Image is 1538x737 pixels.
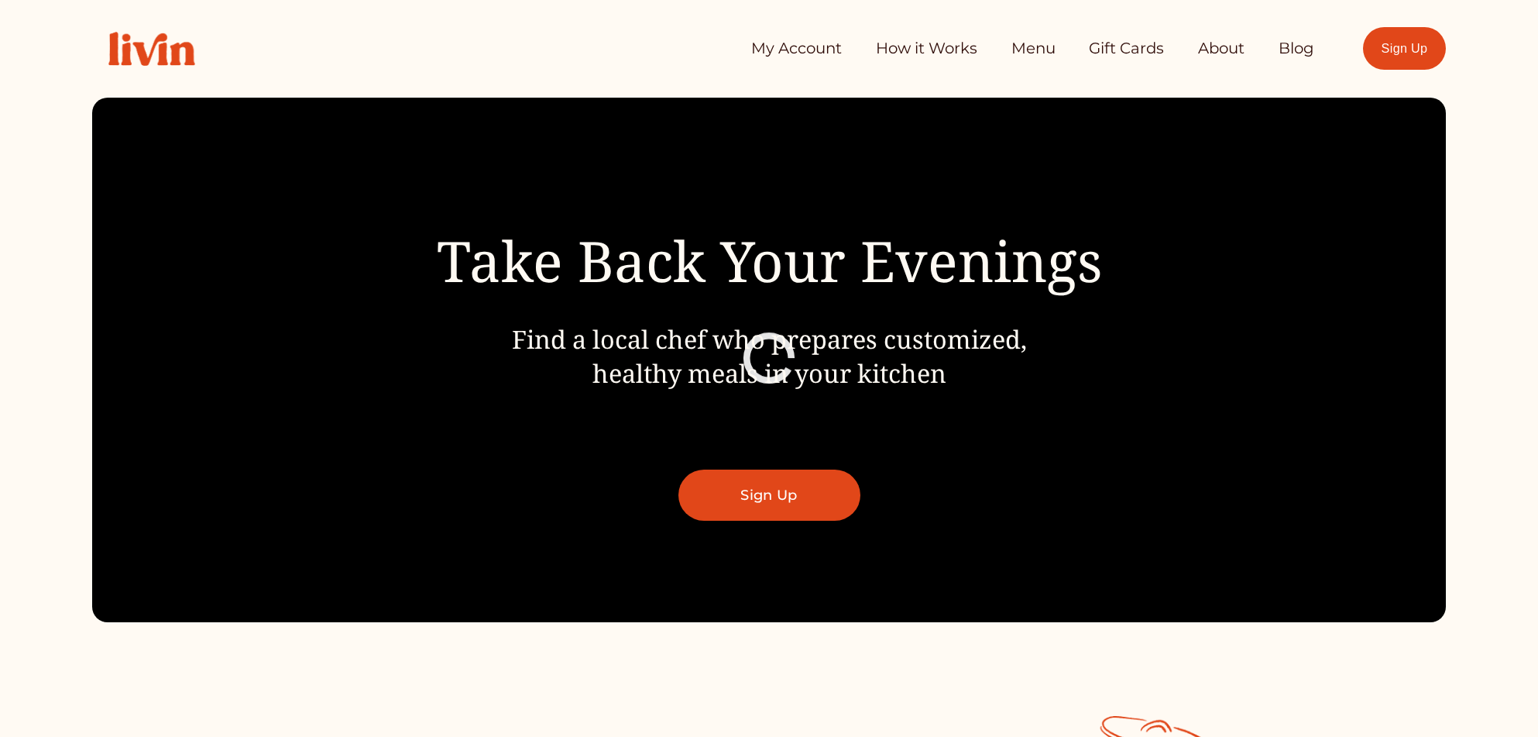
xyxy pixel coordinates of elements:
[876,33,977,64] a: How it Works
[437,222,1102,298] span: Take Back Your Evenings
[1198,33,1244,64] a: About
[1279,33,1314,64] a: Blog
[92,15,211,82] img: Livin
[751,33,842,64] a: My Account
[512,322,1027,390] span: Find a local chef who prepares customized, healthy meals in your kitchen
[1363,27,1446,70] a: Sign Up
[1089,33,1164,64] a: Gift Cards
[678,470,860,521] a: Sign Up
[1011,33,1056,64] a: Menu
